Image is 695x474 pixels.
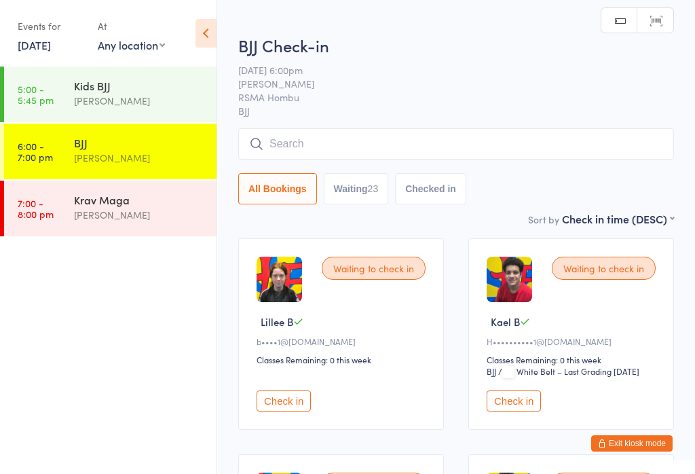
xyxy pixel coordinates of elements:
span: / White Belt – Last Grading [DATE] [498,365,639,377]
span: RSMA Hombu [238,90,653,104]
time: 5:00 - 5:45 pm [18,84,54,105]
img: image1755765691.png [487,257,532,302]
h2: BJJ Check-in [238,34,674,56]
time: 7:00 - 8:00 pm [18,198,54,219]
div: Kids BJJ [74,78,205,93]
span: Lillee B [261,314,293,329]
div: Waiting to check in [322,257,426,280]
div: At [98,15,165,37]
input: Search [238,128,674,160]
a: 6:00 -7:00 pmBJJ[PERSON_NAME] [4,124,217,179]
div: BJJ [74,135,205,150]
a: 5:00 -5:45 pmKids BJJ[PERSON_NAME] [4,67,217,122]
div: Waiting to check in [552,257,656,280]
span: Kael B [491,314,520,329]
button: Check in [257,390,311,412]
span: BJJ [238,104,674,117]
div: Classes Remaining: 0 this week [487,354,660,365]
div: Check in time (DESC) [562,211,674,226]
a: 7:00 -8:00 pmKrav Maga[PERSON_NAME] [4,181,217,236]
div: b••••1@[DOMAIN_NAME] [257,335,430,347]
span: [DATE] 6:00pm [238,63,653,77]
div: Any location [98,37,165,52]
button: Checked in [395,173,466,204]
button: Exit kiosk mode [591,435,673,452]
div: [PERSON_NAME] [74,93,205,109]
time: 6:00 - 7:00 pm [18,141,53,162]
div: [PERSON_NAME] [74,207,205,223]
button: Check in [487,390,541,412]
div: [PERSON_NAME] [74,150,205,166]
div: H••••••••••1@[DOMAIN_NAME] [487,335,660,347]
label: Sort by [528,213,559,226]
span: [PERSON_NAME] [238,77,653,90]
div: 23 [368,183,379,194]
div: Events for [18,15,84,37]
img: image1750930410.png [257,257,302,302]
button: Waiting23 [324,173,389,204]
div: BJJ [487,365,496,377]
a: [DATE] [18,37,51,52]
div: Classes Remaining: 0 this week [257,354,430,365]
div: Krav Maga [74,192,205,207]
button: All Bookings [238,173,317,204]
